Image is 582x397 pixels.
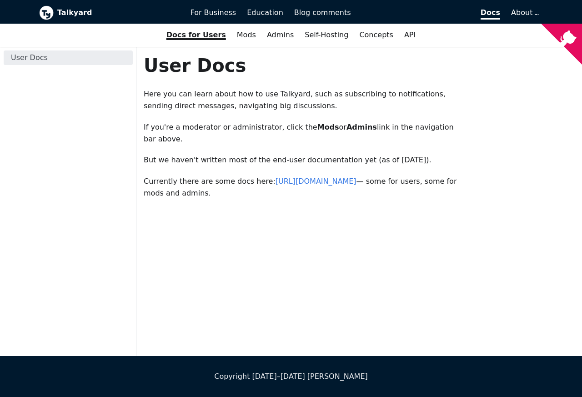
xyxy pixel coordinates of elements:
p: Currently there are some docs here: — some for users, some for mods and admins. [144,176,463,200]
span: Docs [481,8,500,20]
p: Here you can learn about how to use Talkyard, such as subscribing to notifications, sending direc... [144,88,463,112]
a: About [511,8,537,17]
div: Copyright [DATE]–[DATE] [PERSON_NAME] [39,371,543,382]
a: User Docs [4,50,133,65]
b: Talkyard [57,7,178,19]
a: Docs [356,5,506,20]
span: Blog comments [294,8,351,17]
a: Admins [261,27,299,43]
h1: User Docs [144,54,463,77]
strong: Admins [346,123,377,131]
strong: Mods [317,123,339,131]
a: Concepts [354,27,399,43]
a: Blog comments [289,5,356,20]
a: [URL][DOMAIN_NAME] [276,177,356,186]
p: If you're a moderator or administrator, click the or link in the navigation bar above. [144,121,463,146]
a: Education [241,5,289,20]
p: But we haven't written most of the end-user documentation yet (as of [DATE]). [144,154,463,166]
a: Docs for Users [161,27,231,43]
a: API [399,27,421,43]
a: For Business [185,5,242,20]
a: Talkyard logoTalkyard [39,5,178,20]
a: Self-Hosting [299,27,354,43]
img: Talkyard logo [39,5,54,20]
span: For Business [191,8,236,17]
span: Education [247,8,283,17]
a: Mods [231,27,261,43]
